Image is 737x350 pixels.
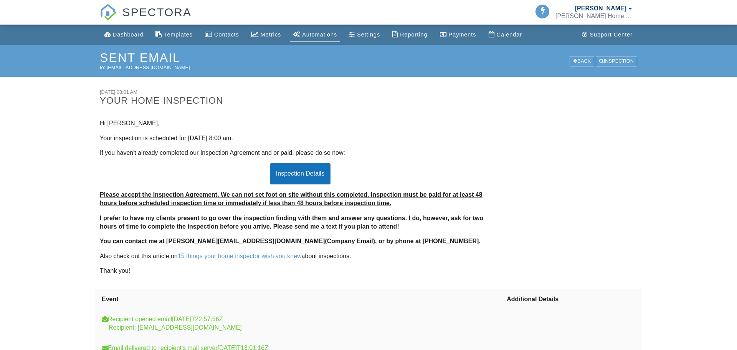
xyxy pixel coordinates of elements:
[555,12,632,20] div: Brogden Home Inspections, LLC
[100,65,637,71] div: to: [EMAIL_ADDRESS][DOMAIN_NAME]
[261,32,281,38] div: Metrics
[172,316,223,322] span: [DATE]T22:57:56Z
[202,28,242,42] a: Contacts
[449,32,476,38] div: Payments
[590,32,633,38] div: Support Center
[113,32,143,38] div: Dashboard
[596,58,637,63] a: Inspection
[579,28,636,42] a: Support Center
[152,28,196,42] a: Templates
[100,252,501,260] p: Also check out this article on about inspections.
[100,4,117,21] img: The Best Home Inspection Software - Spectora
[389,28,430,42] a: Reporting
[100,51,637,65] h1: Sent Email
[270,163,330,184] div: Inspection Details
[178,253,302,259] a: 15 things your home inspector wish you knew
[248,28,284,42] a: Metrics
[302,32,337,38] div: Automations
[101,28,146,42] a: Dashboard
[100,12,192,26] a: SPECTORA
[570,58,595,63] a: Back
[100,191,483,206] u: Inspection must be paid for at least 48 hours before scheduled inspection time or immediately if ...
[100,267,501,275] p: Thank you!
[100,134,501,143] p: Your inspection is scheduled for [DATE] 8:00 am.
[570,56,594,66] div: Back
[122,4,192,20] span: SPECTORA
[100,238,481,244] strong: You can contact me at [PERSON_NAME][EMAIL_ADDRESS][DOMAIN_NAME](Company Email), or by phone at [P...
[214,32,239,38] div: Contacts
[497,32,522,38] div: Calendar
[505,289,637,309] th: Additional Details
[100,119,501,128] p: Hi [PERSON_NAME],
[346,28,383,42] a: Settings
[102,315,503,323] div: Recipient opened email
[596,56,637,66] div: Inspection
[486,28,525,42] a: Calendar
[400,32,427,38] div: Reporting
[437,28,479,42] a: Payments
[102,323,503,332] div: Recipient: [EMAIL_ADDRESS][DOMAIN_NAME]
[100,289,505,309] th: Event
[100,215,483,230] strong: I prefer to have my clients present to go over the inspection finding with them and answer any qu...
[100,89,501,95] div: [DATE] 08:01 AM
[100,149,501,157] p: If you haven't already completed our Inspection Agreement and or paid, please do so now:
[100,191,369,198] u: Please accept the Inspection Agreement. We can not set foot on site without this completed.
[357,32,380,38] div: Settings
[290,28,340,42] a: Automations (Basic)
[100,95,501,106] h3: Your home inspection
[164,32,193,38] div: Templates
[270,170,330,177] a: Inspection Details
[575,5,626,12] div: [PERSON_NAME]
